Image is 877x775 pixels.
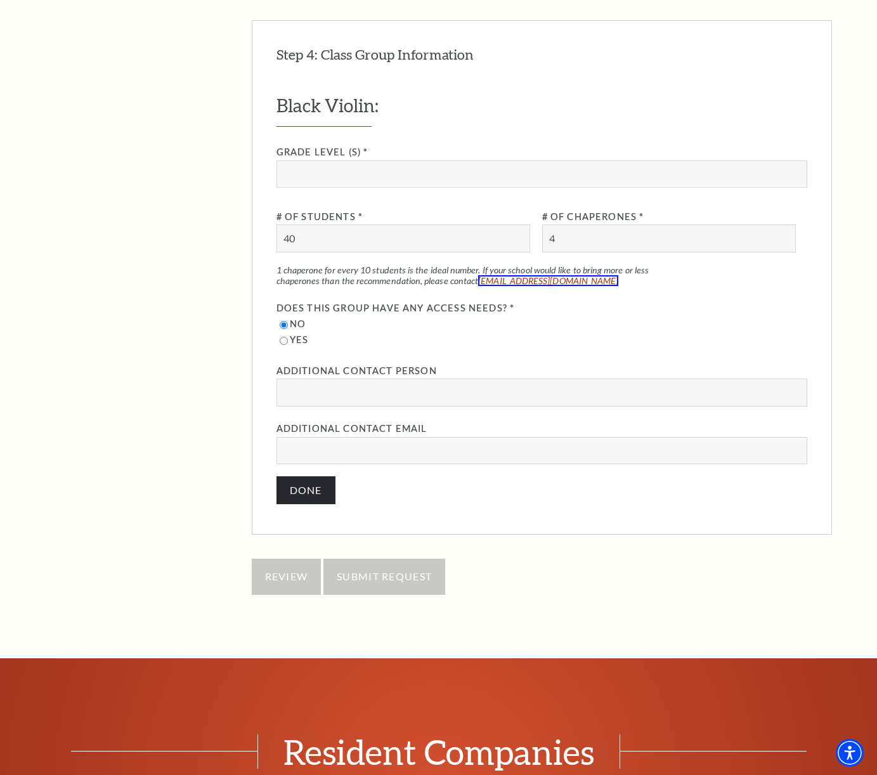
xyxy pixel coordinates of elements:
[276,225,530,252] input: # of Students *
[276,264,689,286] p: 1 chaperone for every 10 students is the ideal number. If your school would like to bring more or...
[276,363,807,379] label: Additional Contact Person
[276,160,807,188] input: Grade Level (s) *
[542,209,796,225] label: # of Chaperones *
[276,476,335,504] button: Done
[478,275,618,286] a: [EMAIL_ADDRESS][DOMAIN_NAME]
[280,337,288,345] input: Yes
[276,94,807,127] h2: Black Violin:
[276,421,807,437] label: Additional Contact Email
[276,332,807,348] label: Yes
[276,437,807,464] input: Additional Contact Email
[276,209,530,225] label: # of Students *
[836,739,864,767] div: Accessibility Menu
[276,301,807,316] label: Does this group have any access needs? *
[276,145,807,160] label: Grade Level (s) *
[280,321,288,329] input: No
[276,316,807,332] label: No
[276,379,807,406] input: Additional Contact Person
[542,225,796,252] input: # of Chaperones *
[323,559,445,594] input: Button
[252,559,322,594] input: REVIEW
[276,45,474,65] h3: Step 4: Class Group Information
[257,734,620,769] span: Resident Companies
